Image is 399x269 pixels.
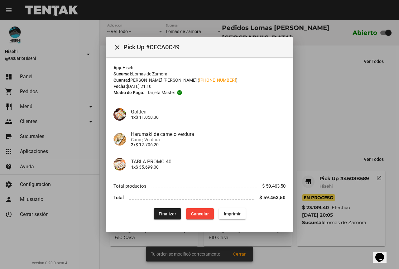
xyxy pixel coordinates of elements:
span: Finalizar [159,211,176,216]
b: 1x [131,165,136,170]
span: Carne, Verdura [131,137,286,142]
strong: Fecha: [113,84,127,89]
span: Cancelar [191,211,209,216]
p: $ 35.699,00 [131,165,286,170]
img: 233f921c-6f6e-4fc6-b68a-eefe42c7556a.jpg [113,158,126,171]
h4: Harumaki de carne o verdura [131,131,286,137]
h4: TABLA PROMO 40 [131,159,286,165]
li: Total productos $ 59.463,50 [113,180,286,192]
div: [PERSON_NAME] [PERSON_NAME] ( ) [113,77,286,83]
p: $ 11.058,30 [131,115,286,120]
button: Cancelar [186,208,214,219]
img: c7714cbc-9e01-4ac3-9d7b-c083ef2cfd1f.jpg [113,133,126,146]
li: Total $ 59.463,50 [113,192,286,204]
strong: Sucursal: [113,71,132,76]
b: 2x [131,142,136,147]
mat-icon: Cerrar [113,44,121,51]
iframe: chat widget [373,244,393,263]
div: Lomas de Zamora [113,71,286,77]
div: Hisehi [113,65,286,71]
a: [PHONE_NUMBER] [199,78,236,83]
mat-icon: check_circle [177,90,182,95]
span: Pick Up #CECA0C49 [123,42,288,52]
strong: Cuenta: [113,78,129,83]
h4: Golden [131,109,286,115]
strong: App: [113,65,123,70]
div: [DATE] 21:10 [113,83,286,89]
span: Imprimir [224,211,241,216]
span: Tarjeta master [147,89,175,96]
button: Finalizar [154,208,181,219]
img: 9646c25c-f137-4aa6-9883-729fae6b463e.jpg [113,108,126,121]
b: 1x [131,115,136,120]
button: Imprimir [219,208,246,219]
button: Cerrar [111,41,123,53]
p: $ 12.706,20 [131,142,286,147]
strong: Medio de Pago: [113,89,144,96]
